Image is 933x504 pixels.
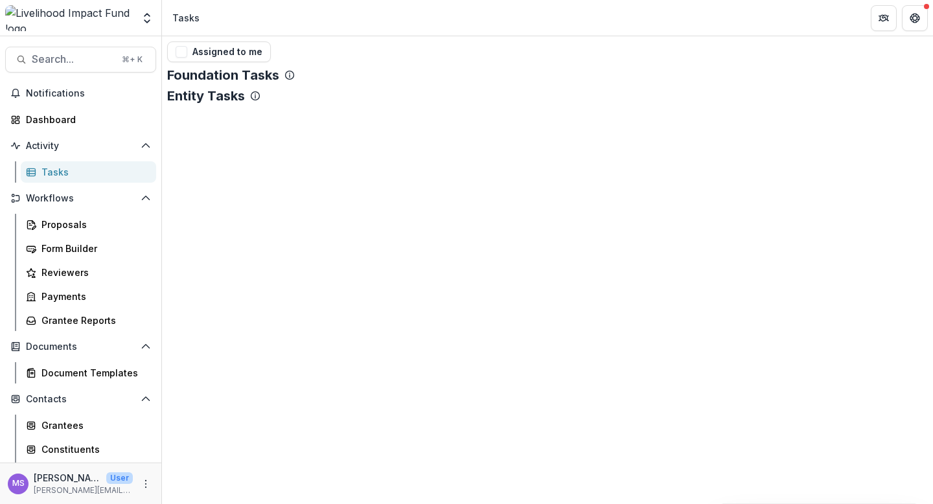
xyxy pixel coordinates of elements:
[41,418,146,432] div: Grantees
[21,214,156,235] a: Proposals
[41,165,146,179] div: Tasks
[172,11,200,25] div: Tasks
[41,242,146,255] div: Form Builder
[41,218,146,231] div: Proposals
[902,5,928,31] button: Get Help
[138,5,156,31] button: Open entity switcher
[26,394,135,405] span: Contacts
[26,193,135,204] span: Workflows
[21,415,156,436] a: Grantees
[41,314,146,327] div: Grantee Reports
[167,8,205,27] nav: breadcrumb
[167,67,279,83] p: Foundation Tasks
[21,439,156,460] a: Constituents
[167,88,245,104] p: Entity Tasks
[5,336,156,357] button: Open Documents
[41,366,146,380] div: Document Templates
[21,362,156,384] a: Document Templates
[26,341,135,352] span: Documents
[106,472,133,484] p: User
[12,479,25,488] div: Monica Swai
[5,83,156,104] button: Notifications
[26,88,151,99] span: Notifications
[21,161,156,183] a: Tasks
[41,266,146,279] div: Reviewers
[5,389,156,409] button: Open Contacts
[21,286,156,307] a: Payments
[32,53,114,65] span: Search...
[5,5,133,31] img: Livelihood Impact Fund logo
[167,41,271,62] button: Assigned to me
[5,135,156,156] button: Open Activity
[119,52,145,67] div: ⌘ + K
[41,442,146,456] div: Constituents
[5,47,156,73] button: Search...
[138,476,154,492] button: More
[21,262,156,283] a: Reviewers
[21,238,156,259] a: Form Builder
[34,485,133,496] p: [PERSON_NAME][EMAIL_ADDRESS][DOMAIN_NAME]
[871,5,897,31] button: Partners
[5,188,156,209] button: Open Workflows
[26,113,146,126] div: Dashboard
[34,471,101,485] p: [PERSON_NAME]
[5,109,156,130] a: Dashboard
[26,141,135,152] span: Activity
[41,290,146,303] div: Payments
[21,310,156,331] a: Grantee Reports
